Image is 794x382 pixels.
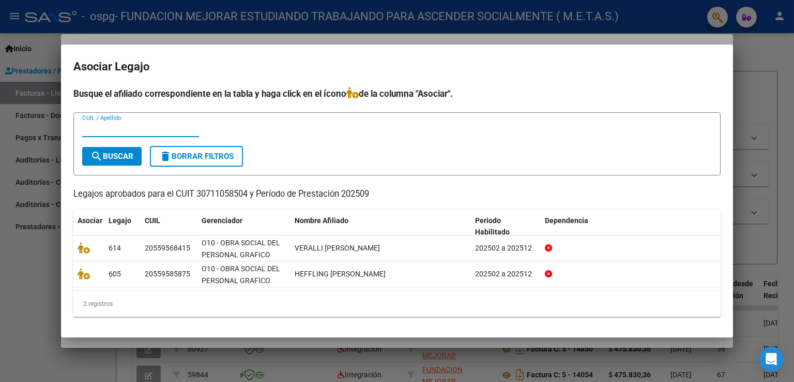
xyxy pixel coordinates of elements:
[295,244,380,252] span: VERALLI BENJAMIN ULISES
[202,265,280,285] span: O10 - OBRA SOCIAL DEL PERSONAL GRAFICO
[145,216,160,225] span: CUIL
[202,216,242,225] span: Gerenciador
[471,210,541,244] datatable-header-cell: Periodo Habilitado
[109,270,121,278] span: 605
[159,152,234,161] span: Borrar Filtros
[475,242,537,254] div: 202502 a 202512
[73,291,721,317] div: 2 registros
[78,216,102,225] span: Asociar
[759,347,784,372] div: Open Intercom Messenger
[82,147,142,166] button: Buscar
[159,150,172,163] mat-icon: delete
[90,152,133,161] span: Buscar
[295,216,348,225] span: Nombre Afiliado
[104,210,141,244] datatable-header-cell: Legajo
[90,150,103,163] mat-icon: search
[141,210,197,244] datatable-header-cell: CUIL
[109,244,121,252] span: 614
[150,146,243,167] button: Borrar Filtros
[145,268,190,280] div: 20559585875
[545,216,588,225] span: Dependencia
[73,57,721,77] h2: Asociar Legajo
[295,270,386,278] span: HEFFLING JOAQUIN
[197,210,291,244] datatable-header-cell: Gerenciador
[73,87,721,100] h4: Busque el afiliado correspondiente en la tabla y haga click en el ícono de la columna "Asociar".
[73,210,104,244] datatable-header-cell: Asociar
[73,188,721,201] p: Legajos aprobados para el CUIT 30711058504 y Período de Prestación 202509
[145,242,190,254] div: 20559568415
[202,239,280,259] span: O10 - OBRA SOCIAL DEL PERSONAL GRAFICO
[475,268,537,280] div: 202502 a 202512
[541,210,721,244] datatable-header-cell: Dependencia
[109,216,131,225] span: Legajo
[475,216,510,237] span: Periodo Habilitado
[291,210,471,244] datatable-header-cell: Nombre Afiliado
